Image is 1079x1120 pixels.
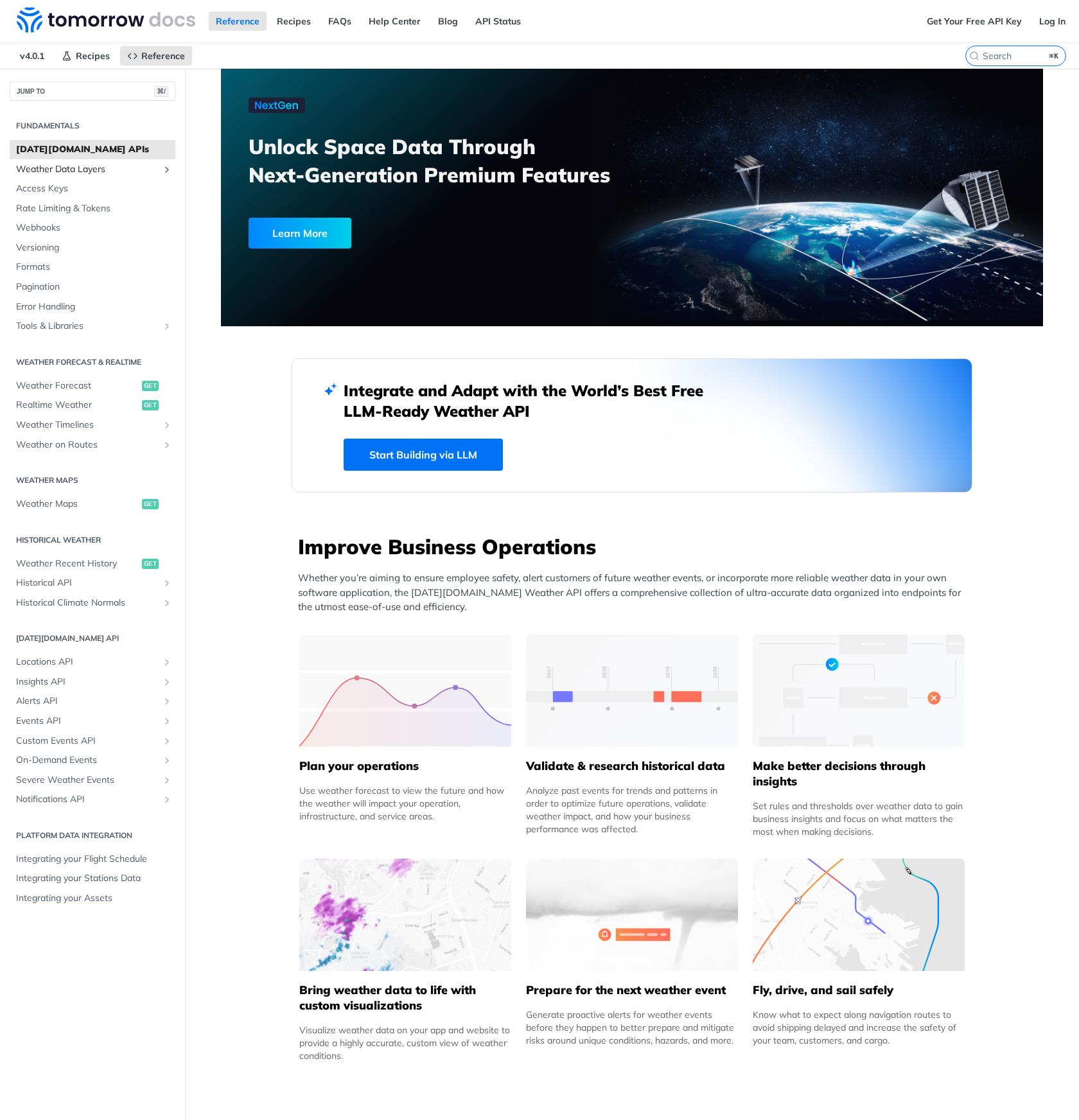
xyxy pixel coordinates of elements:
span: On-Demand Events [16,754,159,767]
a: Events APIShow subpages for Events API [10,712,175,731]
a: Get Your Free API Key [920,12,1029,31]
a: Severe Weather EventsShow subpages for Severe Weather Events [10,771,175,790]
img: Tomorrow.io Weather API Docs [17,7,195,33]
div: Generate proactive alerts for weather events before they happen to better prepare and mitigate ri... [526,1008,738,1047]
span: Weather Timelines [16,419,159,432]
span: Locations API [16,656,159,669]
a: Access Keys [10,179,175,198]
button: Show subpages for Weather Timelines [162,420,172,430]
h2: Platform DATA integration [10,830,175,841]
span: get [142,499,159,509]
span: Events API [16,715,159,728]
a: Start Building via LLM [344,439,503,471]
img: NextGen [249,98,305,113]
span: Integrating your Assets [16,892,172,905]
img: 2c0a313-group-496-12x.svg [526,859,738,971]
h5: Bring weather data to life with custom visualizations [299,983,511,1013]
span: Formats [16,261,172,274]
span: Rate Limiting & Tokens [16,202,172,215]
a: Pagination [10,277,175,297]
a: Blog [431,12,465,31]
span: Realtime Weather [16,399,139,412]
a: Locations APIShow subpages for Locations API [10,652,175,672]
div: Set rules and thresholds over weather data to gain business insights and focus on what matters th... [753,800,965,838]
h5: Plan your operations [299,758,511,774]
button: Show subpages for Weather Data Layers [162,164,172,175]
span: Weather Recent History [16,557,139,570]
h2: [DATE][DOMAIN_NAME] API [10,633,175,644]
span: Weather Forecast [16,380,139,392]
span: get [142,381,159,391]
img: 994b3d6-mask-group-32x.svg [753,859,965,971]
span: Access Keys [16,182,172,195]
a: Recipes [55,46,117,66]
a: Historical Climate NormalsShow subpages for Historical Climate Normals [10,593,175,613]
button: Show subpages for Tools & Libraries [162,321,172,331]
a: Reference [209,12,267,31]
span: Alerts API [16,695,159,708]
p: Whether you’re aiming to ensure employee safety, alert customers of future weather events, or inc... [298,571,972,615]
div: Use weather forecast to view the future and how the weather will impact your operation, infrastru... [299,784,511,823]
a: Weather Data LayersShow subpages for Weather Data Layers [10,160,175,179]
div: Analyze past events for trends and patterns in order to optimize future operations, validate weat... [526,784,738,836]
button: Show subpages for Events API [162,716,172,726]
h2: Historical Weather [10,534,175,546]
a: On-Demand EventsShow subpages for On-Demand Events [10,751,175,770]
span: Insights API [16,676,159,688]
svg: Search [969,51,979,61]
span: Historical API [16,577,159,590]
button: Show subpages for Severe Weather Events [162,775,172,785]
a: Learn More [249,218,566,249]
span: Recipes [76,50,110,62]
h3: Improve Business Operations [298,532,972,561]
a: Error Handling [10,297,175,317]
span: Error Handling [16,301,172,313]
img: a22d113-group-496-32x.svg [753,634,965,747]
button: Show subpages for Historical API [162,578,172,588]
h5: Make better decisions through insights [753,758,965,789]
button: Show subpages for Locations API [162,657,172,667]
span: Notifications API [16,793,159,806]
a: Formats [10,258,175,277]
a: Webhooks [10,218,175,238]
a: Historical APIShow subpages for Historical API [10,573,175,593]
span: Tools & Libraries [16,320,159,333]
a: Log In [1032,12,1073,31]
a: Recipes [270,12,318,31]
span: Weather on Routes [16,439,159,451]
span: Weather Maps [16,498,139,511]
div: Learn More [249,218,351,249]
a: FAQs [321,12,358,31]
h2: Weather Forecast & realtime [10,356,175,368]
a: Reference [120,46,192,66]
a: Weather TimelinesShow subpages for Weather Timelines [10,416,175,435]
kbd: ⌘K [1046,49,1062,62]
h2: Weather Maps [10,475,175,486]
span: Integrating your Flight Schedule [16,853,172,866]
div: Visualize weather data on your app and website to provide a highly accurate, custom view of weath... [299,1024,511,1062]
a: Integrating your Assets [10,889,175,908]
a: [DATE][DOMAIN_NAME] APIs [10,140,175,159]
span: v4.0.1 [13,46,51,66]
button: Show subpages for Historical Climate Normals [162,598,172,608]
a: Weather on RoutesShow subpages for Weather on Routes [10,435,175,455]
img: 4463876-group-4982x.svg [299,859,511,971]
h5: Fly, drive, and sail safely [753,983,965,998]
button: Show subpages for Insights API [162,677,172,687]
a: Help Center [362,12,428,31]
span: Versioning [16,241,172,254]
a: API Status [468,12,528,31]
span: Pagination [16,281,172,293]
span: Webhooks [16,222,172,234]
a: Realtime Weatherget [10,396,175,415]
button: JUMP TO⌘/ [10,82,175,101]
a: Weather Forecastget [10,376,175,396]
span: Integrating your Stations Data [16,872,172,885]
button: Show subpages for Custom Events API [162,736,172,746]
a: Integrating your Stations Data [10,869,175,888]
button: Show subpages for Weather on Routes [162,440,172,450]
a: Integrating your Flight Schedule [10,850,175,869]
h3: Unlock Space Data Through Next-Generation Premium Features [249,132,646,189]
a: Rate Limiting & Tokens [10,199,175,218]
a: Alerts APIShow subpages for Alerts API [10,692,175,711]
